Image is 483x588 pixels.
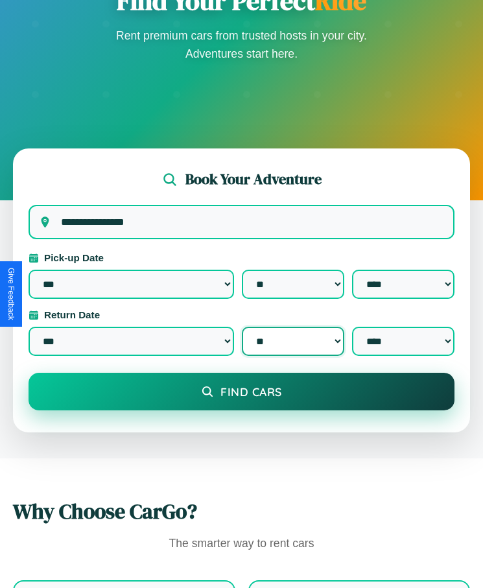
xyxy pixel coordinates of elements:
h2: Why Choose CarGo? [13,497,470,526]
h2: Book Your Adventure [185,169,322,189]
label: Return Date [29,309,454,320]
div: Give Feedback [6,268,16,320]
p: The smarter way to rent cars [13,534,470,554]
button: Find Cars [29,373,454,410]
p: Rent premium cars from trusted hosts in your city. Adventures start here. [112,27,371,63]
label: Pick-up Date [29,252,454,263]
